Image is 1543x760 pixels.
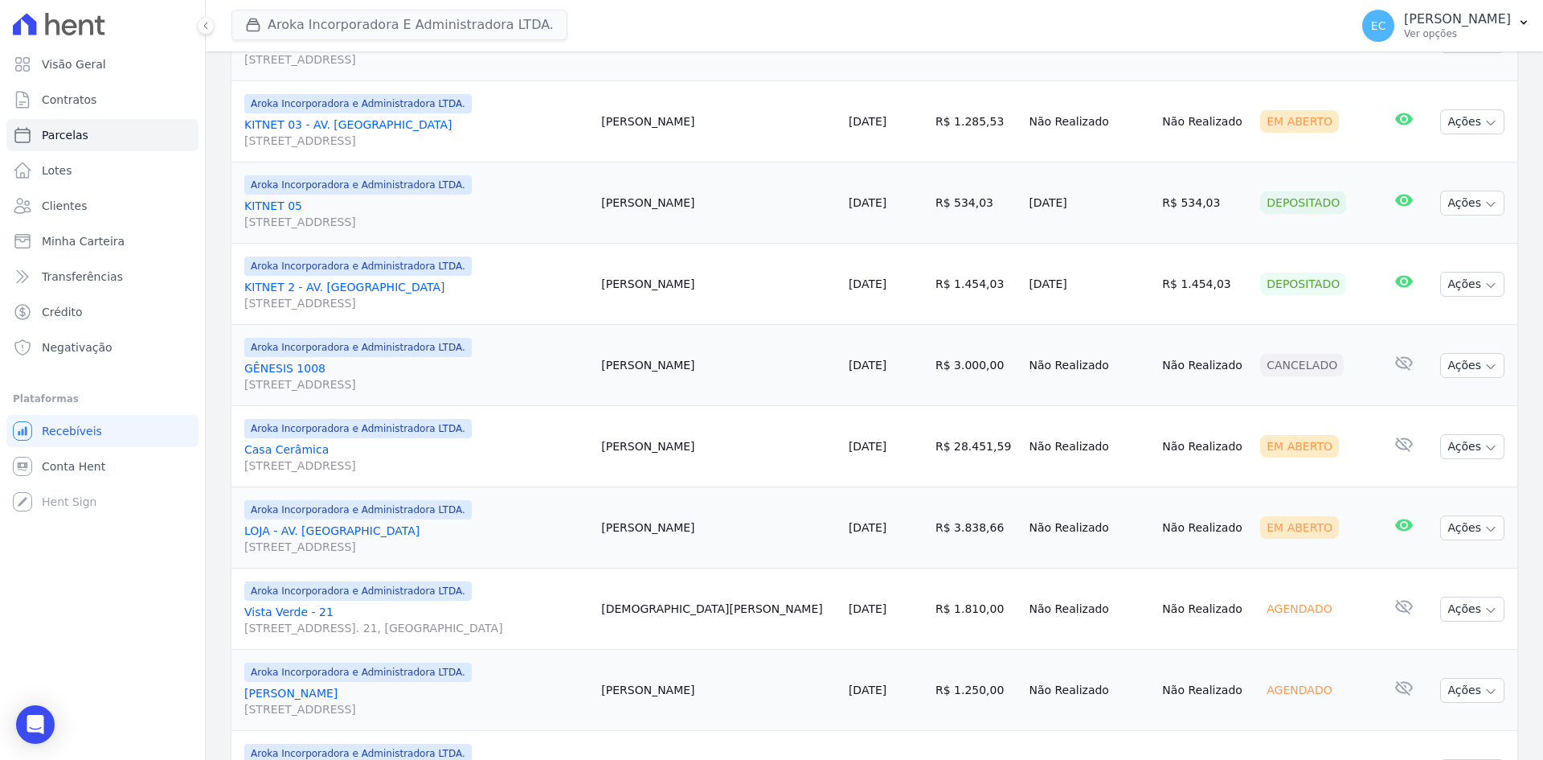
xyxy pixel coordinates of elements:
[1440,434,1504,459] button: Ações
[244,133,588,149] span: [STREET_ADDRESS]
[1156,81,1254,162] td: Não Realizado
[1022,406,1156,487] td: Não Realizado
[1156,162,1254,244] td: R$ 534,03
[1156,325,1254,406] td: Não Realizado
[244,604,588,636] a: Vista Verde - 21[STREET_ADDRESS]. 21, [GEOGRAPHIC_DATA]
[1156,569,1254,650] td: Não Realizado
[42,423,102,439] span: Recebíveis
[244,419,472,438] span: Aroka Incorporadora e Administradora LTDA.
[244,338,472,357] span: Aroka Incorporadora e Administradora LTDA.
[1404,11,1511,27] p: [PERSON_NAME]
[244,279,588,311] a: KITNET 2 - AV. [GEOGRAPHIC_DATA][STREET_ADDRESS]
[1440,597,1504,622] button: Ações
[42,56,106,72] span: Visão Geral
[1022,569,1156,650] td: Não Realizado
[244,663,472,682] span: Aroka Incorporadora e Administradora LTDA.
[929,244,1022,325] td: R$ 1.454,03
[244,458,588,474] span: [STREET_ADDRESS]
[595,162,842,244] td: [PERSON_NAME]
[6,450,199,483] a: Conta Hent
[244,701,588,717] span: [STREET_ADDRESS]
[6,154,199,187] a: Lotes
[6,296,199,328] a: Crédito
[244,175,472,195] span: Aroka Incorporadora e Administradora LTDA.
[595,244,842,325] td: [PERSON_NAME]
[244,539,588,555] span: [STREET_ADDRESS]
[244,295,588,311] span: [STREET_ADDRESS]
[1156,406,1254,487] td: Não Realizado
[929,162,1022,244] td: R$ 534,03
[244,214,588,230] span: [STREET_ADDRESS]
[929,406,1022,487] td: R$ 28.451,59
[929,569,1022,650] td: R$ 1.810,00
[244,198,588,230] a: KITNET 05[STREET_ADDRESS]
[1022,244,1156,325] td: [DATE]
[929,650,1022,731] td: R$ 1.250,00
[244,117,588,149] a: KITNET 03 - AV. [GEOGRAPHIC_DATA][STREET_ADDRESS]
[1022,325,1156,406] td: Não Realizado
[1260,598,1338,620] div: Agendado
[1371,20,1386,31] span: EC
[1260,516,1339,539] div: Em Aberto
[244,500,472,520] span: Aroka Incorporadora e Administradora LTDA.
[42,458,105,474] span: Conta Hent
[244,620,588,636] span: [STREET_ADDRESS]. 21, [GEOGRAPHIC_DATA]
[244,685,588,717] a: [PERSON_NAME][STREET_ADDRESS]
[1156,650,1254,731] td: Não Realizado
[1022,487,1156,569] td: Não Realizado
[849,602,886,615] a: [DATE]
[849,277,886,290] a: [DATE]
[849,440,886,453] a: [DATE]
[42,162,72,179] span: Lotes
[42,269,123,285] span: Transferências
[244,51,588,68] span: [STREET_ADDRESS]
[6,415,199,447] a: Recebíveis
[929,487,1022,569] td: R$ 3.838,66
[1349,3,1543,48] button: EC [PERSON_NAME] Ver opções
[42,92,96,108] span: Contratos
[1260,273,1346,295] div: Depositado
[1440,109,1504,134] button: Ações
[595,81,842,162] td: [PERSON_NAME]
[6,119,199,151] a: Parcelas
[6,331,199,364] a: Negativação
[42,233,125,249] span: Minha Carteira
[1440,191,1504,216] button: Ações
[244,257,472,276] span: Aroka Incorporadora e Administradora LTDA.
[13,389,192,409] div: Plataformas
[244,523,588,555] a: LOJA - AV. [GEOGRAPHIC_DATA][STREET_ADDRESS]
[1404,27,1511,40] p: Ver opções
[244,581,472,601] span: Aroka Incorporadora e Administradora LTDA.
[6,48,199,80] a: Visão Geral
[42,339,113,355] span: Negativação
[849,196,886,209] a: [DATE]
[1260,110,1339,133] div: Em Aberto
[244,376,588,392] span: [STREET_ADDRESS]
[595,569,842,650] td: [DEMOGRAPHIC_DATA][PERSON_NAME]
[1156,487,1254,569] td: Não Realizado
[595,325,842,406] td: [PERSON_NAME]
[929,325,1022,406] td: R$ 3.000,00
[6,261,199,293] a: Transferências
[849,521,886,534] a: [DATE]
[42,304,83,320] span: Crédito
[1022,162,1156,244] td: [DATE]
[6,84,199,116] a: Contratos
[1260,191,1346,214] div: Depositado
[42,127,88,143] span: Parcelas
[1260,354,1344,376] div: Cancelado
[42,198,87,214] span: Clientes
[6,225,199,257] a: Minha Carteira
[244,360,588,392] a: GÊNESIS 1008[STREET_ADDRESS]
[929,81,1022,162] td: R$ 1.285,53
[1440,272,1504,297] button: Ações
[595,487,842,569] td: [PERSON_NAME]
[231,10,567,40] button: Aroka Incorporadora E Administradora LTDA.
[244,94,472,113] span: Aroka Incorporadora e Administradora LTDA.
[595,406,842,487] td: [PERSON_NAME]
[1440,353,1504,378] button: Ações
[1260,435,1339,458] div: Em Aberto
[849,359,886,372] a: [DATE]
[6,190,199,222] a: Clientes
[1260,679,1338,701] div: Agendado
